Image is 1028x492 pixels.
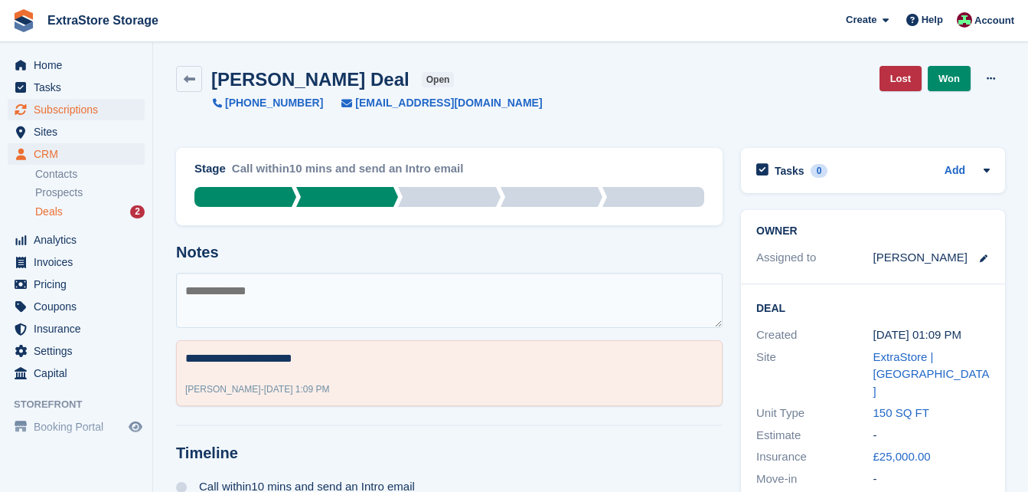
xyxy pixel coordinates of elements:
h2: Deal [756,300,990,315]
span: [EMAIL_ADDRESS][DOMAIN_NAME] [355,95,542,111]
div: Stage [194,160,226,178]
span: Prospects [35,185,83,200]
span: Pricing [34,274,126,295]
span: Analytics [34,229,126,251]
div: Assigned to [756,249,873,267]
span: CRM [34,143,126,165]
div: Site [756,349,873,401]
a: ExtraStore Storage [41,8,165,33]
a: Deals 2 [35,204,145,220]
h2: Notes [176,244,723,261]
a: menu [8,77,145,98]
span: [PERSON_NAME] [185,384,261,395]
div: Estimate [756,427,873,444]
span: Invoices [34,251,126,273]
div: Call within10 mins and send an Intro email [232,160,464,187]
a: £25,000.00 [873,450,931,463]
img: stora-icon-8386f47178a22dfd0bd8f6a31ec36ba5ce8667c1dd55bd0f319d3a0aa187defe.svg [12,9,35,32]
a: menu [8,296,145,317]
a: menu [8,274,145,295]
span: Coupons [34,296,126,317]
h2: Timeline [176,444,723,462]
a: 150 SQ FT [873,406,929,419]
a: menu [8,340,145,362]
a: menu [8,229,145,251]
a: Prospects [35,185,145,201]
div: [DATE] 01:09 PM [873,326,990,344]
a: Won [928,66,971,91]
a: Contacts [35,167,145,182]
span: [PHONE_NUMBER] [225,95,323,111]
span: Deals [35,205,63,219]
a: ExtraStore | [GEOGRAPHIC_DATA] [873,350,990,398]
span: Create [846,12,876,28]
span: open [422,72,455,87]
a: menu [8,362,145,384]
div: [PERSON_NAME] [873,249,968,267]
a: Lost [880,66,922,91]
span: Account [974,13,1014,28]
h2: [PERSON_NAME] Deal [211,69,410,90]
div: Unit Type [756,405,873,422]
a: [EMAIL_ADDRESS][DOMAIN_NAME] [323,95,542,111]
a: menu [8,99,145,120]
a: menu [8,121,145,143]
span: [DATE] 1:09 PM [264,384,330,395]
span: Sites [34,121,126,143]
a: menu [8,416,145,438]
div: - [873,427,990,444]
div: Created [756,326,873,344]
span: Insurance [34,318,126,339]
img: Chelsea Parker [957,12,972,28]
div: 2 [130,205,145,218]
a: [PHONE_NUMBER] [213,95,323,111]
div: - [873,471,990,488]
a: Add [945,162,965,180]
span: Home [34,54,126,76]
a: menu [8,251,145,273]
a: menu [8,54,145,76]
div: - [185,382,330,396]
span: Booking Portal [34,416,126,438]
span: Capital [34,362,126,384]
span: Subscriptions [34,99,126,120]
span: Storefront [14,397,152,412]
div: Insurance [756,448,873,466]
a: menu [8,318,145,339]
div: 0 [811,164,828,178]
h2: Tasks [775,164,804,178]
span: Settings [34,340,126,362]
div: Move-in [756,471,873,488]
a: menu [8,143,145,165]
h2: Owner [756,225,990,238]
span: Tasks [34,77,126,98]
a: Preview store [126,418,145,436]
span: Help [922,12,943,28]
